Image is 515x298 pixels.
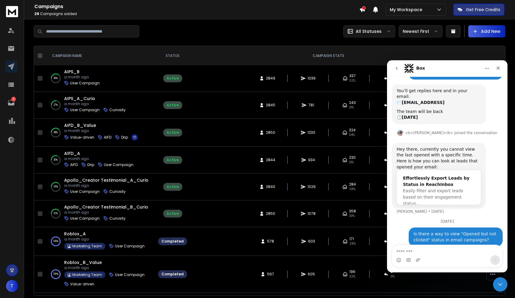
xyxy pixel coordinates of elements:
[53,238,58,244] p: 100 %
[5,97,17,109] a: 2
[64,204,148,210] a: Apollo_Creator Testimonial_B_Curio
[45,46,154,66] th: CAMPAIGN NAME
[109,189,126,194] p: Curiosity
[267,272,274,277] span: 567
[64,122,96,128] a: AIFD_B_Value
[6,280,18,292] button: T
[266,158,275,162] span: 2844
[70,81,100,86] p: User Campaign
[349,187,355,192] span: 28 %
[390,274,395,279] span: 0 %
[45,147,154,174] td: 30%AIFD_Aa month agoAIFDDripUser Campaign
[307,76,316,81] span: 1039
[399,25,442,37] button: Newest First
[349,274,355,279] span: 32 %
[161,239,184,244] div: Completed
[45,174,154,200] td: 35%Apollo_Creator Testimonial_A_Curioa month agoUser CampaignCuriosity
[493,277,507,292] iframe: Intercom live chat
[308,158,315,162] span: 934
[387,60,507,272] iframe: Intercom live chat
[167,158,179,162] div: Active
[349,74,356,78] span: 337
[349,237,354,241] span: 171
[308,239,315,244] span: 603
[167,184,179,189] div: Active
[109,216,126,221] p: Curiosity
[70,162,78,167] p: AIFD
[349,214,355,218] span: 33 %
[308,103,314,108] span: 781
[266,130,275,135] span: 2850
[154,46,191,66] th: STATUS
[349,209,356,214] span: 358
[161,272,184,277] div: Completed
[64,210,148,215] p: a month ago
[167,130,179,135] div: Active
[34,11,359,16] p: Campaigns added
[64,259,102,265] a: Roblox_B_Value
[45,227,154,256] td: 100%Roblox_Aa month agoMarketing TeamUser Campaign
[349,100,356,105] span: 240
[109,108,126,112] p: Curiosity
[70,108,100,112] p: User Campaign
[70,189,100,194] p: User Campaign
[115,244,145,249] p: User Campaign
[64,75,100,80] p: a month ago
[167,211,179,216] div: Active
[266,103,275,108] span: 2845
[64,150,80,156] a: AIFD_A
[64,177,148,183] a: Apollo_Creator Testimonial_A_Curio
[267,239,274,244] span: 578
[104,162,133,167] p: User Campaign
[45,200,154,227] td: 37%Apollo_Creator Testimonial_B_Curioa month agoUser CampaignCuriosity
[45,92,154,119] td: 27%AIPS_A_Curioa month agoUser CampaignCuriosity
[64,231,86,237] a: Roblox_A
[132,134,138,140] button: +1
[54,130,58,136] p: 38 %
[54,211,58,217] p: 37 %
[72,272,102,277] p: Marketing Team
[307,184,316,189] span: 1029
[45,119,154,147] td: 38%AIFD_B_Valuea month agoValue-drivenAIFDDrip+1
[54,157,58,163] p: 30 %
[54,75,58,81] p: 36 %
[356,28,382,34] p: All Statuses
[64,265,148,270] p: a month ago
[72,244,102,249] p: Marketing Team
[349,133,355,137] span: 34 %
[64,156,133,161] p: a month ago
[64,69,80,75] span: AIPS_B
[266,76,275,81] span: 2849
[191,46,466,66] th: CAMPAIGN STATS
[307,211,316,216] span: 1078
[349,155,356,160] span: 230
[167,76,179,81] div: Active
[11,97,16,102] p: 2
[34,3,359,10] h1: Campaigns
[349,105,354,110] span: 31 %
